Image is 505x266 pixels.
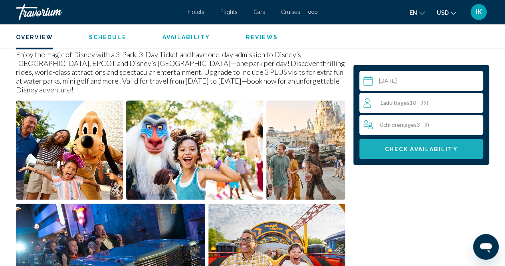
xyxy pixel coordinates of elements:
[220,9,238,15] a: Flights
[468,4,489,20] button: User Menu
[162,34,210,41] button: Availability
[403,121,429,128] span: ( 3 - 9)
[437,10,449,16] span: USD
[16,100,123,200] button: Open full-screen image slider
[126,100,263,200] button: Open full-screen image slider
[359,93,483,135] button: Travelers: 1 adult, 0 children
[473,234,499,260] iframe: Кнопка запуска окна обмена сообщениями
[16,50,345,94] p: Enjoy the magic of Disney with a 3-Park, 3-Day Ticket and have one-day admission to Disney’s [GEO...
[188,9,204,15] a: Hotels
[380,99,428,106] span: 1
[281,9,300,15] a: Cruises
[16,34,53,40] span: Overview
[396,99,428,106] span: ( 10 - 99)
[380,121,429,128] span: 0
[266,100,345,200] button: Open full-screen image slider
[253,9,265,15] a: Cars
[410,10,417,16] span: en
[89,34,127,40] span: Schedule
[405,121,417,128] span: ages
[308,6,317,18] button: Extra navigation items
[437,7,456,18] button: Change currency
[246,34,278,40] span: Reviews
[383,99,396,106] span: Adult
[383,121,403,128] span: Children
[16,4,180,20] a: Travorium
[16,34,53,41] button: Overview
[89,34,127,41] button: Schedule
[359,139,483,159] button: Check Availability
[162,34,210,40] span: Availability
[410,7,425,18] button: Change language
[385,146,458,152] span: Check Availability
[246,34,278,41] button: Reviews
[398,99,410,106] span: ages
[476,8,482,16] span: IK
